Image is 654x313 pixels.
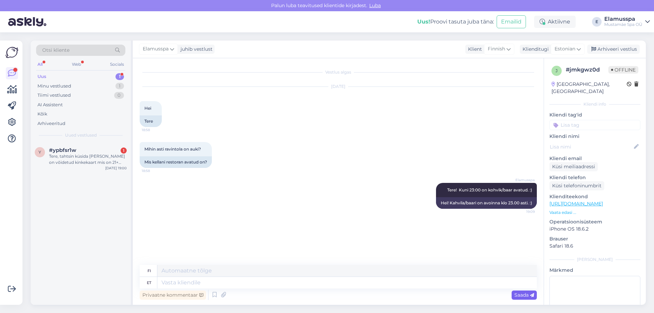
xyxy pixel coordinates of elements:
div: Aktiivne [534,16,576,28]
p: Vaata edasi ... [549,209,640,216]
div: Kliendi info [549,101,640,107]
div: All [36,60,44,69]
span: y [38,150,41,155]
span: Luba [367,2,383,9]
div: 1 [115,83,124,90]
span: Tere! Kuni 23:00 on kohvik/baar avatud. :) [447,187,532,192]
div: 0 [114,92,124,99]
div: Uus [37,73,46,80]
p: Märkmed [549,267,640,274]
div: Tere [140,115,162,127]
div: Socials [109,60,125,69]
p: Kliendi nimi [549,133,640,140]
div: et [147,277,151,288]
span: Uued vestlused [65,132,97,138]
div: Mustamäe Spa OÜ [604,22,642,27]
span: 19:09 [509,209,535,214]
p: Kliendi email [549,155,640,162]
input: Lisa tag [549,120,640,130]
a: [URL][DOMAIN_NAME] [549,201,603,207]
p: Kliendi telefon [549,174,640,181]
a: ElamusspaMustamäe Spa OÜ [604,16,650,27]
span: Estonian [555,45,575,53]
div: Vestlus algas [140,69,537,75]
span: Saada [514,292,534,298]
div: AI Assistent [37,101,63,108]
div: [PERSON_NAME] [549,256,640,263]
span: Otsi kliente [42,47,69,54]
span: 18:58 [142,127,167,132]
div: E [592,17,602,27]
p: Safari 18.6 [549,242,640,250]
p: iPhone OS 18.6.2 [549,225,640,233]
div: Arhiveeri vestlus [587,45,640,54]
div: [DATE] [140,83,537,90]
div: Minu vestlused [37,83,71,90]
div: Tiimi vestlused [37,92,71,99]
span: Offline [608,66,638,74]
span: Hei [144,106,151,111]
div: 1 [121,147,127,154]
div: Privaatne kommentaar [140,291,206,300]
div: Arhiveeritud [37,120,65,127]
p: Kliendi tag'id [549,111,640,119]
div: fi [147,265,151,277]
div: Küsi telefoninumbrit [549,181,604,190]
div: [DATE] 19:00 [105,166,127,171]
div: Hei! Kahvila/baari on avoinna klo 23.00 asti. :) [436,197,537,209]
div: juhib vestlust [178,46,213,53]
span: #ypbfsr1w [49,147,76,153]
div: Küsi meiliaadressi [549,162,598,171]
img: Askly Logo [5,46,18,59]
div: Klient [465,46,482,53]
span: Elamusspa [509,177,535,183]
div: Kõik [37,111,47,118]
button: Emailid [497,15,526,28]
p: Klienditeekond [549,193,640,200]
div: Klienditugi [520,46,549,53]
div: 1 [115,73,124,80]
div: Tere, tahtsin küsida [PERSON_NAME] on võidetud kinkekaart mis on 21+ alale, kas me peame intingim... [49,153,127,166]
b: Uus! [417,18,430,25]
p: Operatsioonisüsteem [549,218,640,225]
span: j [556,68,558,73]
div: Proovi tasuta juba täna: [417,18,494,26]
div: Mis kellani restoran avatud on? [140,156,212,168]
div: Web [71,60,82,69]
p: Brauser [549,235,640,242]
span: Finnish [488,45,505,53]
div: Elamusspa [604,16,642,22]
input: Lisa nimi [550,143,633,151]
span: Mihin asti ravintola on auki? [144,146,201,152]
span: 18:58 [142,168,167,173]
div: # jmkgwz0d [566,66,608,74]
span: Elamusspa [143,45,169,53]
div: [GEOGRAPHIC_DATA], [GEOGRAPHIC_DATA] [551,81,627,95]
